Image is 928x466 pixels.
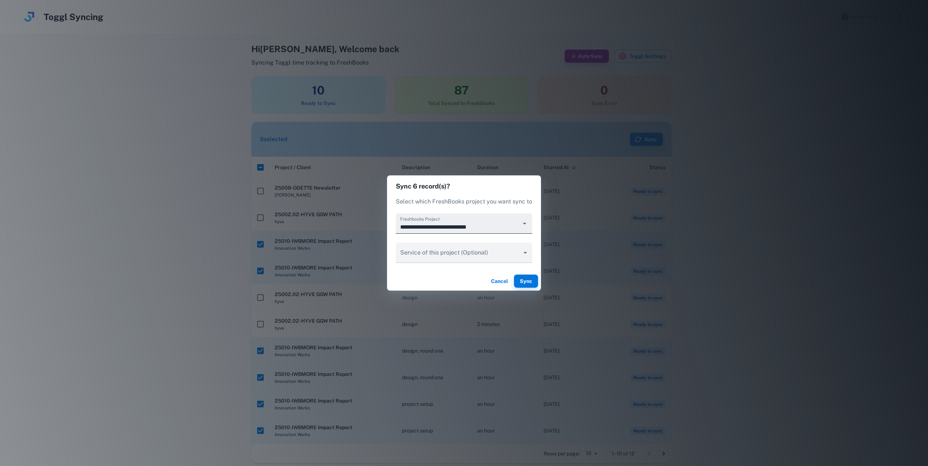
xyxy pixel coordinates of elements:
h2: Sync 6 record(s)? [387,175,541,197]
label: Freshbooks Project [400,216,440,222]
p: Select which FreshBooks project you want sync to [396,197,532,206]
button: Sync [514,275,538,288]
div: ​ [396,242,532,263]
button: Open [519,218,530,229]
button: Cancel [488,275,511,288]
